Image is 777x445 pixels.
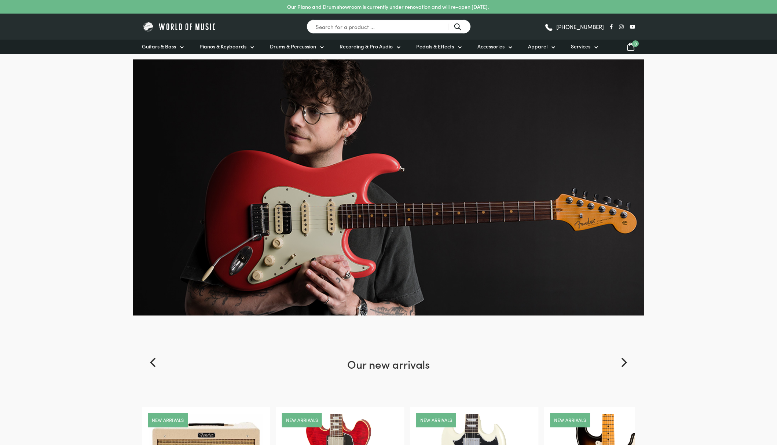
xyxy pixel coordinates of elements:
[571,43,590,50] span: Services
[142,43,176,50] span: Guitars & Bass
[556,24,604,29] span: [PHONE_NUMBER]
[152,417,184,422] a: New arrivals
[544,21,604,32] a: [PHONE_NUMBER]
[142,356,635,407] h2: Our new arrivals
[142,21,217,32] img: World of Music
[133,59,644,315] img: Fender-Ultraluxe-Hero
[420,417,452,422] a: New arrivals
[286,417,318,422] a: New arrivals
[671,364,777,445] iframe: Chat with our support team
[528,43,547,50] span: Apparel
[270,43,316,50] span: Drums & Percussion
[287,3,489,11] p: Our Piano and Drum showroom is currently under renovation and will re-open [DATE].
[307,19,471,34] input: Search for a product ...
[632,40,639,47] span: 0
[554,417,586,422] a: New arrivals
[340,43,393,50] span: Recording & Pro Audio
[146,355,162,371] button: Previous
[477,43,505,50] span: Accessories
[199,43,246,50] span: Pianos & Keyboards
[615,355,631,371] button: Next
[416,43,454,50] span: Pedals & Effects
